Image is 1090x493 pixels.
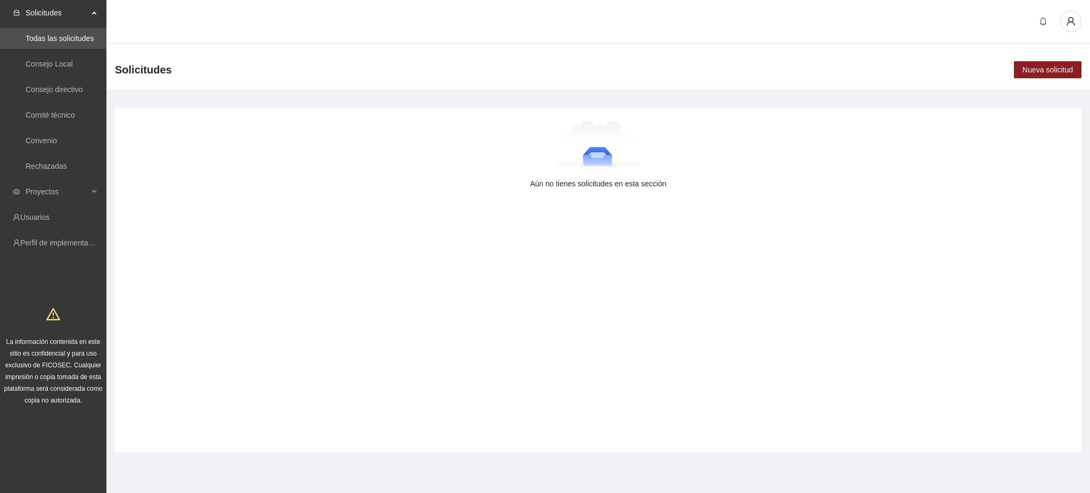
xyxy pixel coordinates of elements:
[26,60,73,68] a: Consejo Local
[26,181,88,202] span: Proyectos
[46,307,60,321] span: warning
[26,136,57,145] a: Convenio
[20,213,49,221] a: Usuarios
[20,239,103,247] a: Perfil de implementadora
[26,34,94,43] a: Todas las solicitudes
[115,61,172,78] span: Solicitudes
[26,162,67,170] a: Rechazadas
[4,338,103,404] span: La información contenida en este sitio es confidencial y para uso exclusivo de FICOSEC. Cualquier...
[1060,11,1081,32] button: user
[1014,61,1081,78] button: Nueva solicitud
[26,111,75,119] a: Comité técnico
[13,188,20,195] span: eye
[26,85,82,94] a: Consejo directivo
[26,2,88,23] span: Solicitudes
[1035,13,1052,30] button: bell
[1061,17,1081,26] span: user
[555,120,642,174] img: Aún no tienes solicitudes en esta sección
[1035,17,1051,26] span: bell
[1022,64,1073,76] span: Nueva solicitud
[13,9,20,17] span: inbox
[132,178,1064,190] div: Aún no tienes solicitudes en esta sección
